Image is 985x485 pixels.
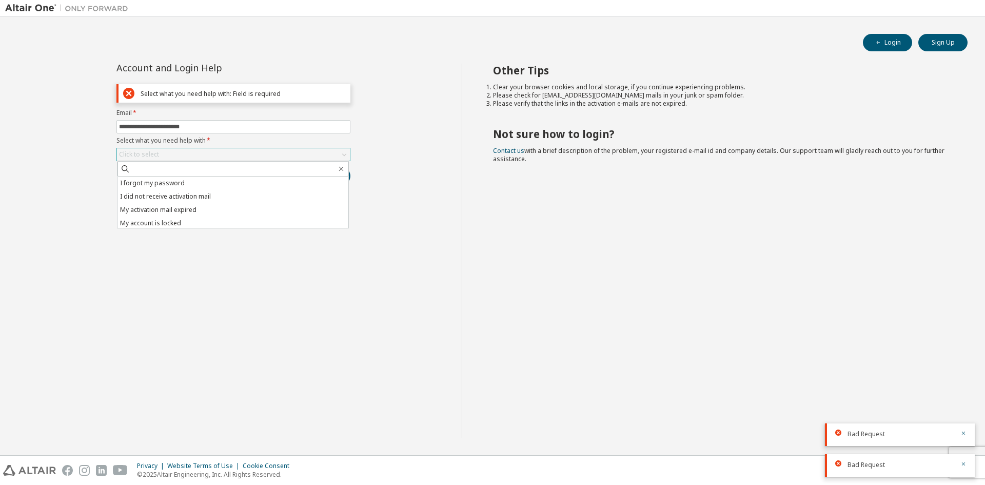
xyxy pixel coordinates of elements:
[493,64,950,77] h2: Other Tips
[493,83,950,91] li: Clear your browser cookies and local storage, if you continue experiencing problems.
[116,64,304,72] div: Account and Login Help
[918,34,968,51] button: Sign Up
[137,470,295,479] p: © 2025 Altair Engineering, Inc. All Rights Reserved.
[116,109,350,117] label: Email
[848,461,885,469] span: Bad Request
[493,100,950,108] li: Please verify that the links in the activation e-mails are not expired.
[5,3,133,13] img: Altair One
[96,465,107,476] img: linkedin.svg
[137,462,167,470] div: Privacy
[493,146,944,163] span: with a brief description of the problem, your registered e-mail id and company details. Our suppo...
[113,465,128,476] img: youtube.svg
[119,150,159,159] div: Click to select
[117,148,350,161] div: Click to select
[141,90,346,98] div: Select what you need help with: Field is required
[79,465,90,476] img: instagram.svg
[848,430,885,438] span: Bad Request
[493,146,524,155] a: Contact us
[117,177,348,190] li: I forgot my password
[493,91,950,100] li: Please check for [EMAIL_ADDRESS][DOMAIN_NAME] mails in your junk or spam folder.
[116,137,350,145] label: Select what you need help with
[243,462,295,470] div: Cookie Consent
[493,127,950,141] h2: Not sure how to login?
[863,34,912,51] button: Login
[167,462,243,470] div: Website Terms of Use
[3,465,56,476] img: altair_logo.svg
[62,465,73,476] img: facebook.svg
